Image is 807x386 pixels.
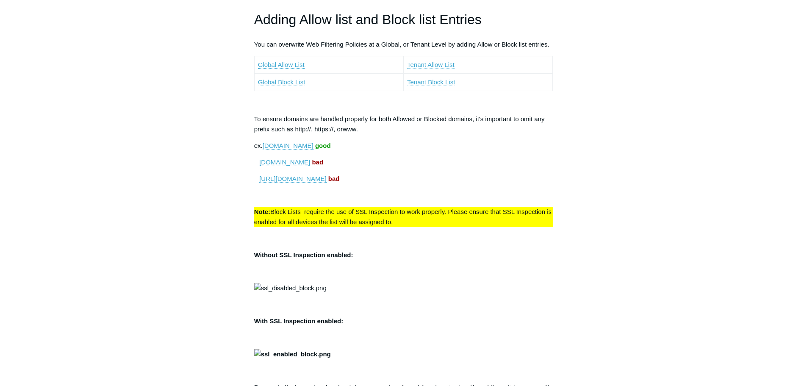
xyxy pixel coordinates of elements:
[263,142,313,150] a: [DOMAIN_NAME]
[328,175,340,182] strong: bad
[407,78,455,86] a: Tenant Block List
[407,61,455,69] a: Tenant Allow List
[254,349,331,359] img: ssl_enabled_block.png
[254,283,327,293] img: ssl_disabled_block.png
[343,125,356,133] span: www
[263,142,313,149] span: [DOMAIN_NAME]
[259,158,310,166] a: [DOMAIN_NAME]
[315,142,331,149] strong: good
[254,251,353,258] strong: Without SSL Inspection enabled:
[258,61,305,69] a: Global Allow List
[254,12,482,27] span: Adding Allow list and Block list Entries
[259,175,326,183] a: [URL][DOMAIN_NAME]
[254,208,552,225] span: Block Lists require the use of SSL Inspection to work properly. Please ensure that SSL Inspection...
[312,158,323,166] strong: bad
[254,317,343,325] strong: With SSL Inspection enabled:
[254,208,270,215] strong: Note:
[254,115,545,133] span: To ensure domains are handled properly for both Allowed or Blocked domains, it's important to omi...
[254,142,263,149] span: ex.
[258,78,305,86] a: Global Block List
[259,175,326,182] span: [URL][DOMAIN_NAME]
[254,41,549,48] span: You can overwrite Web Filtering Policies at a Global, or Tenant Level by adding Allow or Block li...
[356,125,358,133] span: .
